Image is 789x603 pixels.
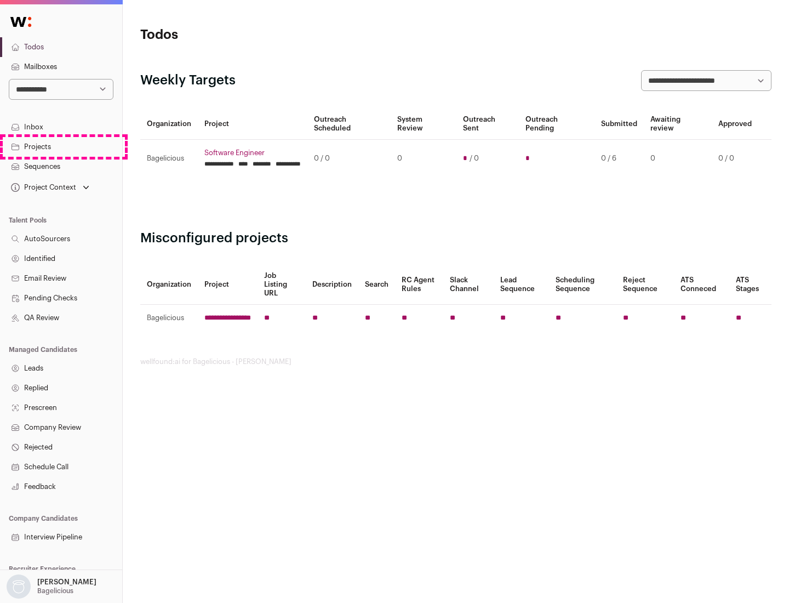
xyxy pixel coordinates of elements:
[594,109,644,140] th: Submitted
[712,140,758,178] td: 0 / 0
[549,265,616,305] th: Scheduling Sequence
[140,357,771,366] footer: wellfound:ai for Bagelicious - [PERSON_NAME]
[4,574,99,599] button: Open dropdown
[358,265,395,305] th: Search
[37,587,73,595] p: Bagelicious
[140,72,236,89] h2: Weekly Targets
[391,140,456,178] td: 0
[391,109,456,140] th: System Review
[395,265,443,305] th: RC Agent Rules
[140,140,198,178] td: Bagelicious
[712,109,758,140] th: Approved
[140,265,198,305] th: Organization
[644,140,712,178] td: 0
[37,578,96,587] p: [PERSON_NAME]
[456,109,519,140] th: Outreach Sent
[140,109,198,140] th: Organization
[7,574,31,599] img: nopic.png
[594,140,644,178] td: 0 / 6
[616,265,674,305] th: Reject Sequence
[307,140,391,178] td: 0 / 0
[306,265,358,305] th: Description
[470,154,479,163] span: / 0
[198,265,258,305] th: Project
[494,265,549,305] th: Lead Sequence
[9,183,76,192] div: Project Context
[729,265,771,305] th: ATS Stages
[644,109,712,140] th: Awaiting review
[140,26,351,44] h1: Todos
[4,11,37,33] img: Wellfound
[443,265,494,305] th: Slack Channel
[140,305,198,332] td: Bagelicious
[258,265,306,305] th: Job Listing URL
[307,109,391,140] th: Outreach Scheduled
[519,109,594,140] th: Outreach Pending
[204,149,301,157] a: Software Engineer
[9,180,92,195] button: Open dropdown
[674,265,729,305] th: ATS Conneced
[198,109,307,140] th: Project
[140,230,771,247] h2: Misconfigured projects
